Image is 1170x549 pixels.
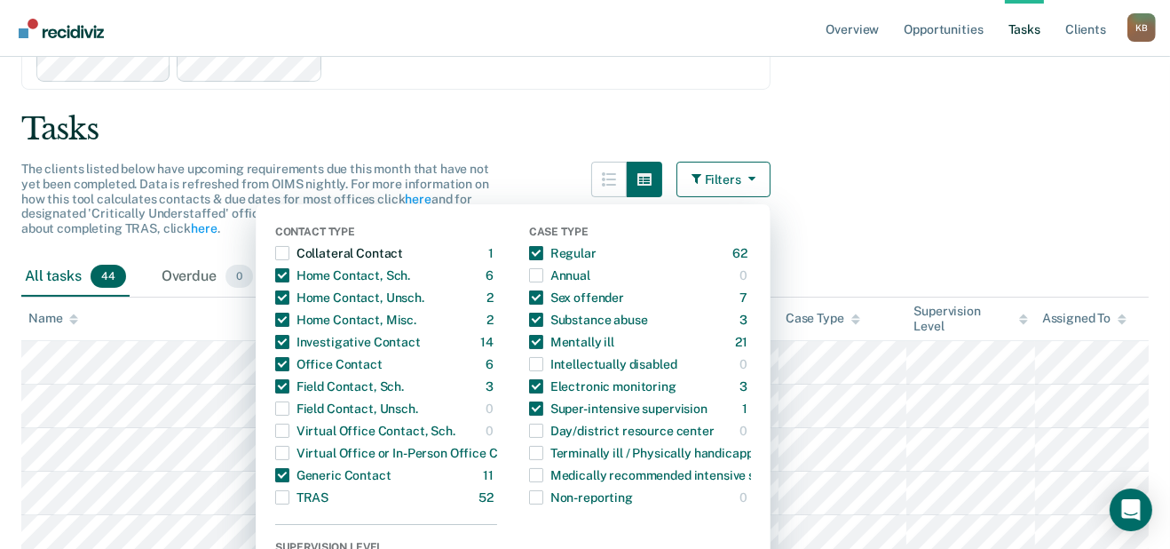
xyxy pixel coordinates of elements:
[732,239,751,267] div: 62
[1042,311,1127,326] div: Assigned To
[529,261,590,290] div: Annual
[191,221,217,235] a: here
[275,239,403,267] div: Collateral Contact
[739,306,751,334] div: 3
[739,417,751,445] div: 0
[21,111,1149,147] div: Tasks
[275,283,424,312] div: Home Contact, Unsch.
[486,261,497,290] div: 6
[275,226,497,242] div: Contact Type
[486,394,497,423] div: 0
[786,311,860,326] div: Case Type
[529,328,614,356] div: Mentally ill
[529,226,751,242] div: Case Type
[275,461,391,489] div: Generic Contact
[529,306,648,334] div: Substance abuse
[739,261,751,290] div: 0
[529,483,633,512] div: Non-reporting
[529,239,597,267] div: Regular
[486,372,497,401] div: 3
[275,417,455,445] div: Virtual Office Contact, Sch.
[405,192,431,206] a: here
[28,311,78,326] div: Name
[739,372,751,401] div: 3
[529,350,677,378] div: Intellectually disabled
[529,461,814,489] div: Medically recommended intensive supervision
[275,439,536,467] div: Virtual Office or In-Person Office Contact
[529,439,768,467] div: Terminally ill / Physically handicapped
[488,239,497,267] div: 1
[529,283,624,312] div: Sex offender
[1127,13,1156,42] div: K B
[275,261,410,290] div: Home Contact, Sch.
[483,461,497,489] div: 11
[21,258,130,297] div: All tasks44
[275,372,404,401] div: Field Contact, Sch.
[275,394,418,423] div: Field Contact, Unsch.
[742,394,751,423] div: 1
[21,162,489,235] span: The clients listed below have upcoming requirements due this month that have not yet been complet...
[19,19,104,38] img: Recidiviz
[486,283,497,312] div: 2
[529,394,708,423] div: Super-intensive supervision
[225,265,253,288] span: 0
[486,350,497,378] div: 6
[529,372,676,401] div: Electronic monitoring
[1110,489,1152,531] div: Open Intercom Messenger
[158,258,257,297] div: Overdue0
[478,483,497,512] div: 52
[529,417,715,445] div: Day/district resource center
[91,265,126,288] span: 44
[486,306,497,334] div: 2
[913,304,1027,334] div: Supervision Level
[1127,13,1156,42] button: Profile dropdown button
[275,328,421,356] div: Investigative Contact
[739,483,751,512] div: 0
[735,328,751,356] div: 21
[275,483,328,512] div: TRAS
[739,350,751,378] div: 0
[275,350,383,378] div: Office Contact
[676,162,771,197] button: Filters
[480,328,497,356] div: 14
[486,417,497,445] div: 0
[739,283,751,312] div: 7
[275,306,416,334] div: Home Contact, Misc.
